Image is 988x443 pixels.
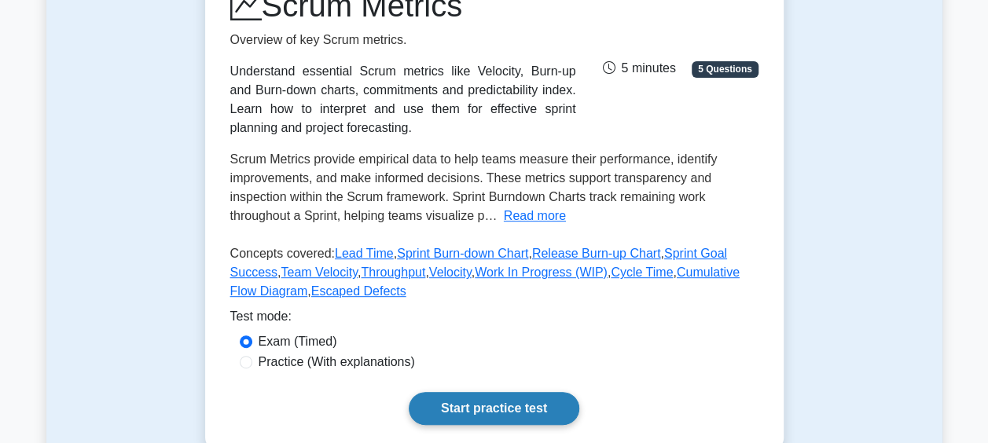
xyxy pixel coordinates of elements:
a: Start practice test [409,392,579,425]
a: Velocity [429,265,472,279]
p: Concepts covered: , , , , , , , , , , [230,244,758,307]
span: 5 minutes [602,61,675,75]
a: Work In Progress (WIP) [475,265,608,279]
a: Escaped Defects [311,284,406,298]
label: Practice (With explanations) [259,353,415,372]
span: 5 Questions [692,61,758,77]
p: Overview of key Scrum metrics. [230,31,576,49]
a: Cycle Time [611,265,673,279]
a: Throughput [361,265,425,279]
label: Exam (Timed) [259,332,337,351]
a: Sprint Burn-down Chart [397,247,528,260]
span: Scrum Metrics provide empirical data to help teams measure their performance, identify improvemen... [230,152,718,222]
a: Team Velocity [281,265,358,279]
div: Understand essential Scrum metrics like Velocity, Burn-up and Burn-down charts, commitments and p... [230,62,576,137]
a: Release Burn-up Chart [532,247,661,260]
div: Test mode: [230,307,758,332]
button: Read more [504,207,566,225]
a: Lead Time [335,247,394,260]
